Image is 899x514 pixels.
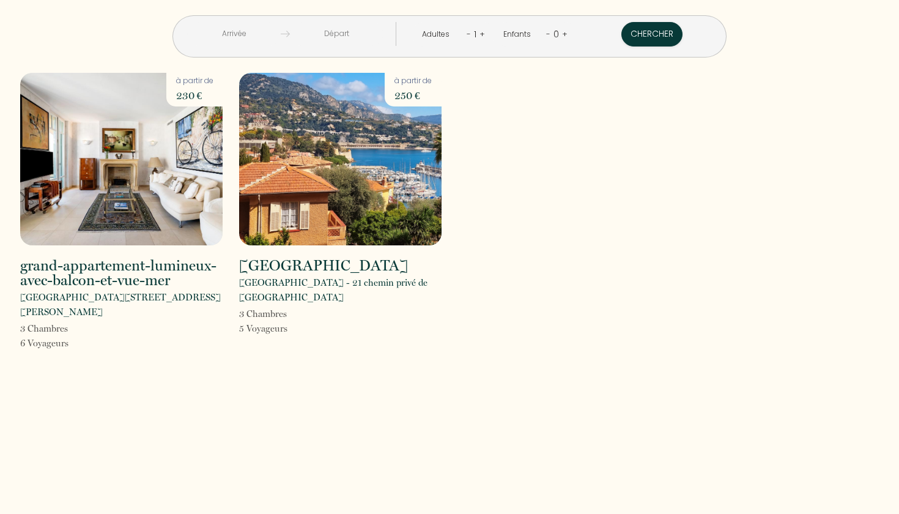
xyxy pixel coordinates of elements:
[283,308,287,319] span: s
[239,258,408,273] h2: [GEOGRAPHIC_DATA]
[187,22,281,46] input: Arrivée
[20,290,223,319] p: [GEOGRAPHIC_DATA][STREET_ADDRESS][PERSON_NAME]
[281,29,290,39] img: guests
[20,321,68,336] p: 3 Chambre
[20,258,223,288] h2: grand-appartement-lumineux-avec-balcon-et-vue-mer
[562,28,568,40] a: +
[20,336,68,351] p: 6 Voyageur
[284,323,287,334] span: s
[479,28,485,40] a: +
[239,307,287,321] p: 3 Chambre
[546,28,550,40] a: -
[20,73,223,245] img: rental-image
[239,73,442,245] img: rental-image
[176,87,213,104] p: 230 €
[290,22,383,46] input: Départ
[65,338,68,349] span: s
[550,24,562,44] div: 0
[422,29,454,40] div: Adultes
[621,22,683,47] button: Chercher
[471,24,479,44] div: 1
[64,323,68,334] span: s
[239,321,287,336] p: 5 Voyageur
[239,275,442,305] p: [GEOGRAPHIC_DATA] - 21 chemin privé de [GEOGRAPHIC_DATA]
[503,29,535,40] div: Enfants
[467,28,471,40] a: -
[394,75,432,87] p: à partir de
[394,87,432,104] p: 250 €
[176,75,213,87] p: à partir de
